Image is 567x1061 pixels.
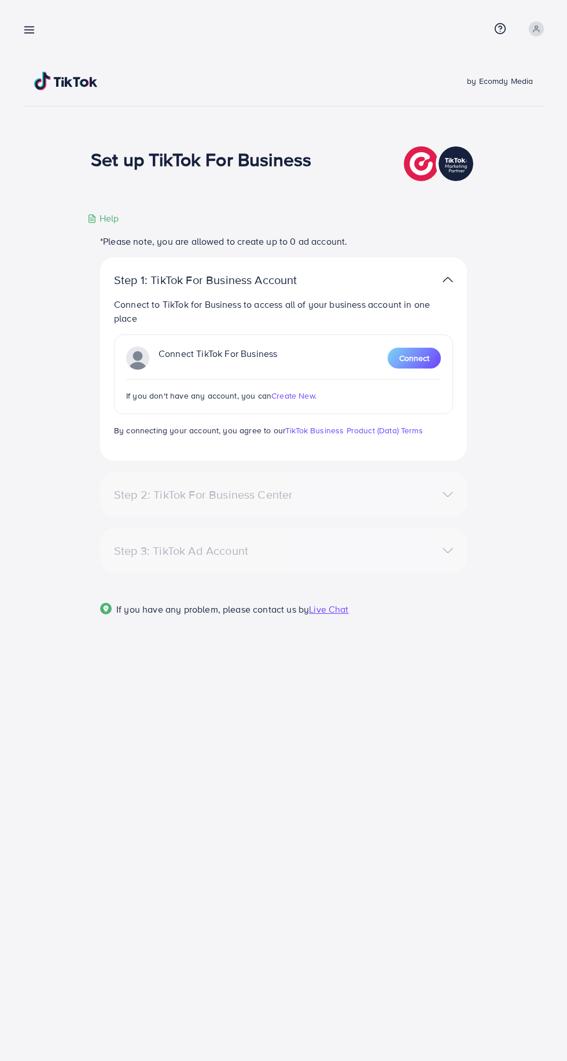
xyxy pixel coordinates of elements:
[114,297,453,325] p: Connect to TikTok for Business to access all of your business account in one place
[116,603,309,616] span: If you have any problem, please contact us by
[100,234,467,248] p: *Please note, you are allowed to create up to 0 ad account.
[399,352,429,364] span: Connect
[100,603,112,614] img: Popup guide
[91,148,311,170] h1: Set up TikTok For Business
[159,347,277,370] p: Connect TikTok For Business
[309,603,348,616] span: Live Chat
[404,143,476,184] img: TikTok partner
[114,273,334,287] p: Step 1: TikTok For Business Account
[285,425,423,436] a: TikTok Business Product (Data) Terms
[126,390,271,401] span: If you don't have any account, you can
[34,72,98,90] img: TikTok
[388,348,441,369] button: Connect
[126,347,149,370] img: TikTok partner
[467,75,533,87] span: by Ecomdy Media
[87,212,119,225] div: Help
[271,390,316,401] span: Create New.
[443,271,453,288] img: TikTok partner
[114,423,453,437] p: By connecting your account, you agree to our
